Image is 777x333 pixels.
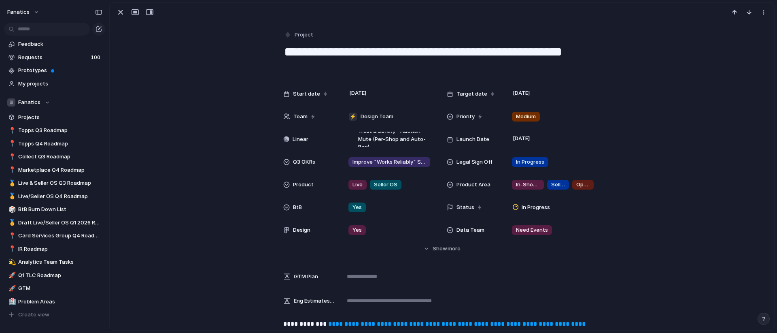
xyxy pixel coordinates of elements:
[18,284,102,292] span: GTM
[293,113,308,121] span: Team
[8,231,14,241] div: 📍
[18,98,40,107] span: Fanatics
[8,152,14,162] div: 📍
[4,151,105,163] a: 📍Collect Q3 Roadmap
[18,258,102,266] span: Analytics Team Tasks
[516,158,544,166] span: In Progress
[18,232,102,240] span: Card Services Group Q4 Roadmap
[295,31,313,39] span: Project
[8,126,14,135] div: 📍
[4,38,105,50] a: Feedback
[4,256,105,268] a: 💫Analytics Team Tasks
[4,6,44,19] button: fanatics
[352,181,363,189] span: Live
[374,181,397,189] span: Seller OS
[18,298,102,306] span: Problem Areas
[8,284,14,293] div: 🚀
[4,164,105,176] div: 📍Marketplace Q4 Roadmap
[456,181,490,189] span: Product Area
[511,88,532,98] span: [DATE]
[456,90,487,98] span: Target date
[4,177,105,189] div: 🥇Live & Seller OS Q3 Roadmap
[516,226,548,234] span: Need Events
[8,165,14,175] div: 📍
[293,90,320,98] span: Start date
[456,226,484,234] span: Data Team
[4,78,105,90] a: My projects
[4,190,105,203] a: 🥇Live/Seller OS Q4 Roadmap
[456,203,474,211] span: Status
[18,179,102,187] span: Live & Seller OS Q3 Roadmap
[293,158,315,166] span: Q3 OKRs
[456,158,493,166] span: Legal Sign Off
[282,29,316,41] button: Project
[294,273,318,281] span: GTM Plan
[349,113,357,121] div: ⚡
[18,80,102,88] span: My projects
[4,282,105,295] a: 🚀GTM
[8,205,14,214] div: 🎲
[8,271,14,280] div: 🚀
[7,284,15,292] button: 🚀
[7,298,15,306] button: 🏥
[7,126,15,134] button: 📍
[456,135,489,143] span: Launch Date
[4,309,105,321] button: Create view
[4,230,105,242] a: 📍Card Services Group Q4 Roadmap
[18,153,102,161] span: Collect Q3 Roadmap
[4,296,105,308] a: 🏥Problem Areas
[348,131,430,147] span: Trust & Safety - Auction Mute (Per-Shop and Auto-Ban)
[18,53,88,62] span: Requests
[7,8,30,16] span: fanatics
[294,297,335,305] span: Eng Estimates (B/iOs/A/W) in Cycles
[293,226,310,234] span: Design
[4,138,105,150] a: 📍Topps Q4 Roadmap
[456,113,475,121] span: Priority
[352,226,362,234] span: Yes
[522,203,550,211] span: In Progress
[4,243,105,255] a: 📍IR Roadmap
[293,135,308,143] span: Linear
[7,205,15,213] button: 🎲
[18,40,102,48] span: Feedback
[7,140,15,148] button: 📍
[7,153,15,161] button: 📍
[4,217,105,229] a: 🥇Draft Live/Seller OS Q1 2026 Roadmap
[18,311,49,319] span: Create view
[4,64,105,77] a: Prototypes
[7,166,15,174] button: 📍
[352,203,362,211] span: Yes
[4,203,105,216] a: 🎲BtB Burn Down List
[347,88,369,98] span: [DATE]
[352,158,426,166] span: Improve "Works Reliably" Satisfaction from 60% to 80%
[7,258,15,266] button: 💫
[433,245,447,253] span: Show
[4,124,105,137] a: 📍Topps Q3 Roadmap
[18,113,102,122] span: Projects
[8,192,14,201] div: 🥇
[91,53,102,62] span: 100
[293,181,314,189] span: Product
[8,244,14,254] div: 📍
[7,245,15,253] button: 📍
[18,140,102,148] span: Topps Q4 Roadmap
[551,181,565,189] span: Seller Tools
[7,271,15,280] button: 🚀
[7,192,15,201] button: 🥇
[18,192,102,201] span: Live/Seller OS Q4 Roadmap
[18,271,102,280] span: Q1 TLC Roadmap
[4,269,105,282] div: 🚀Q1 TLC Roadmap
[361,113,393,121] span: Design Team
[7,232,15,240] button: 📍
[4,96,105,109] button: Fanatics
[4,51,105,64] a: Requests100
[18,219,102,227] span: Draft Live/Seller OS Q1 2026 Roadmap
